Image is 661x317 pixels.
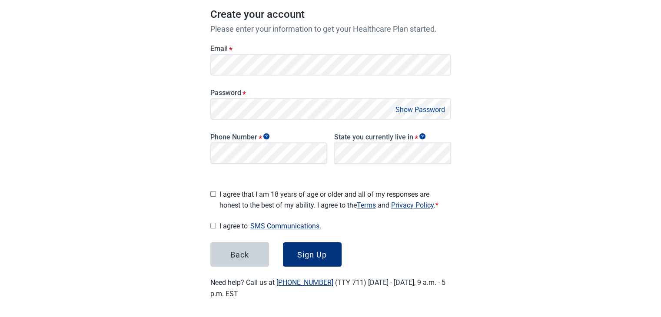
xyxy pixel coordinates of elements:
[391,201,434,209] a: Read our Privacy Policy
[210,89,451,97] label: Password
[357,201,376,209] a: Read our Terms of Service
[210,133,327,141] label: Phone Number
[393,104,448,116] button: Show Password
[419,133,425,139] span: Show tooltip
[248,220,324,232] button: Show SMS communications details
[297,250,327,259] div: Sign Up
[334,133,451,141] label: State you currently live in
[210,278,445,297] label: Need help? Call us at (TTY 711) [DATE] - [DATE], 9 a.m. - 5 p.m. EST
[276,278,333,287] a: [PHONE_NUMBER]
[210,7,451,23] h1: Create your account
[219,189,451,211] span: I agree that I am 18 years of age or older and all of my responses are honest to the best of my a...
[230,250,249,259] div: Back
[283,242,342,267] button: Sign Up
[210,242,269,267] button: Back
[263,133,269,139] span: Show tooltip
[219,220,451,232] span: I agree to
[210,23,451,35] p: Please enter your information to get your Healthcare Plan started.
[210,44,451,53] label: Email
